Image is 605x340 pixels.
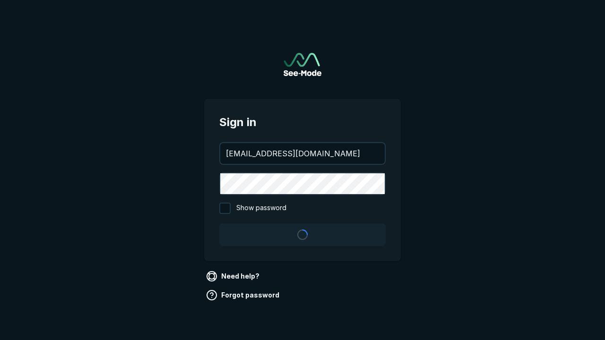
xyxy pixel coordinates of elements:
input: your@email.com [220,143,385,164]
a: Forgot password [204,288,283,303]
span: Sign in [219,114,386,131]
img: See-Mode Logo [284,53,321,76]
a: Need help? [204,269,263,284]
a: Go to sign in [284,53,321,76]
span: Show password [236,203,286,214]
